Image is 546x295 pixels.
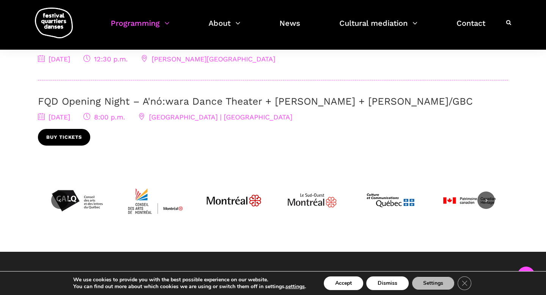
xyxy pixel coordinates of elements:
a: Contact [457,17,485,39]
a: Buy tickets [38,129,90,146]
button: Accept [324,276,363,290]
a: Cultural mediation [339,17,417,39]
img: Calq_noir [49,172,105,229]
img: mccq-3-3 [362,172,419,229]
font: We use cookies to provide you with the best possible experience on our website. [73,276,268,283]
font: Cultural mediation [339,19,408,28]
a: Programming [111,17,169,39]
img: Logo_Mtl_Le_Sud-Ouest.svg_ [284,172,340,229]
font: 12:30 p.m. [94,55,128,63]
img: logo-fqd-med [35,8,73,38]
font: Programming [111,19,160,28]
font: [DATE] [49,55,70,63]
button: Dismiss [366,276,409,290]
img: JPGnr_b [206,172,262,229]
button: settings [286,283,305,290]
font: About [209,19,231,28]
font: [PERSON_NAME][GEOGRAPHIC_DATA] [152,55,275,63]
font: Contact [457,19,485,28]
font: Settings [423,279,443,287]
a: About [209,17,240,39]
button: Settings [412,276,455,290]
font: [DATE] [49,113,70,121]
img: CanadianHeritage-01_0-4 [441,172,497,229]
font: Dismiss [378,279,397,287]
font: [GEOGRAPHIC_DATA] | [GEOGRAPHIC_DATA] [149,113,292,121]
font: Buy tickets [46,134,82,140]
a: News [279,17,300,39]
font: You can find out more about which cookies we are using or switch them off in settings. [73,283,286,290]
img: CMYK_Logo_CAMMontreal [127,172,184,229]
font: Accept [335,279,352,287]
button: Close GDPR Cookie Banner [458,276,471,290]
font: 8:00 p.m. [94,113,125,121]
font: News [279,19,300,28]
a: FQD Opening Night – A'nó:wara Dance Theater + [PERSON_NAME] + [PERSON_NAME]/GBC [38,96,473,107]
font: . [305,283,306,290]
